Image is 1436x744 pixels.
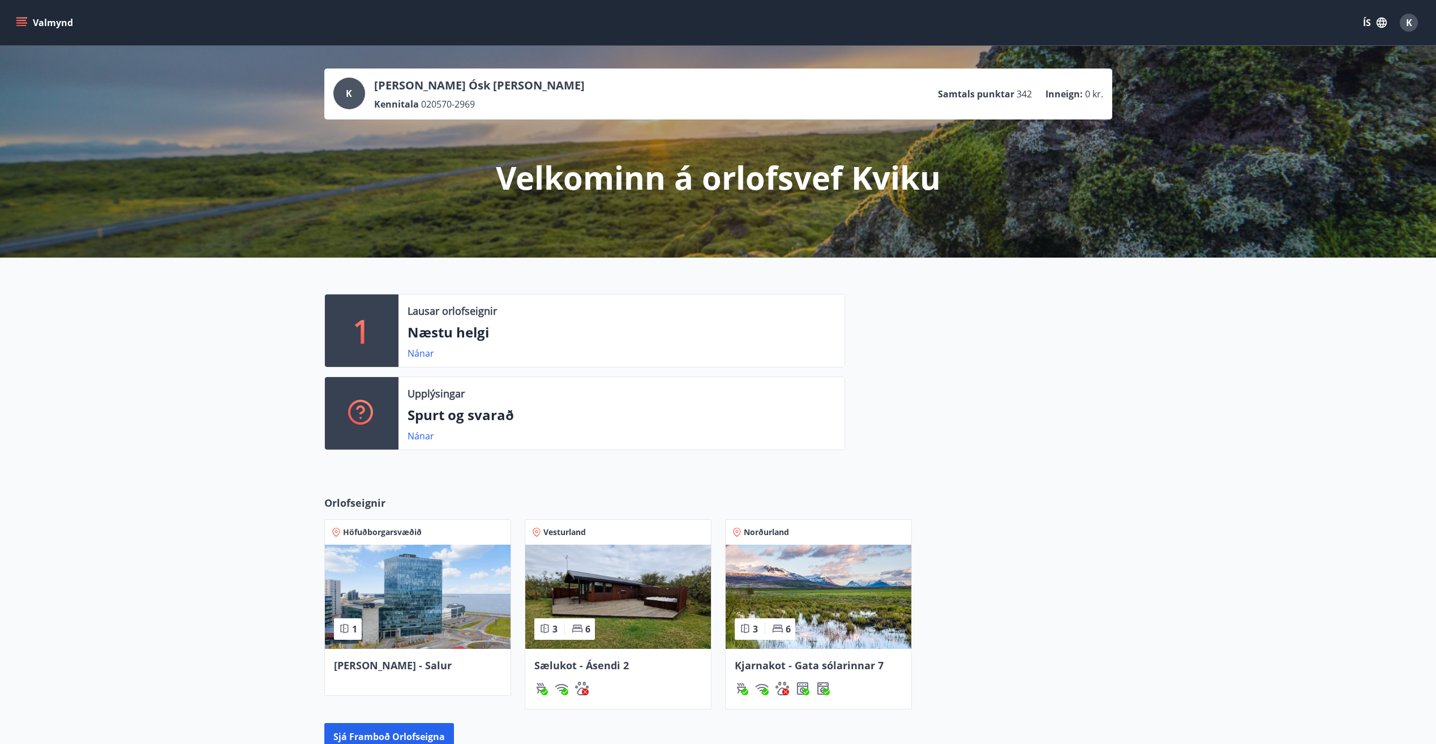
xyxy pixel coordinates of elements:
[575,682,589,695] img: pxcaIm5dSOV3FS4whs1soiYWTwFQvksT25a9J10C.svg
[1406,16,1412,29] span: K
[543,527,586,538] span: Vesturland
[775,682,789,695] div: Gæludýr
[496,156,941,199] p: Velkominn á orlofsvef Kviku
[408,323,835,342] p: Næstu helgi
[325,545,511,649] img: Paella dish
[735,682,748,695] img: ZXjrS3QKesehq6nQAPjaRuRTI364z8ohTALB4wBr.svg
[755,682,769,695] div: Þráðlaust net
[555,682,568,695] div: Þráðlaust net
[585,623,590,635] span: 6
[744,527,789,538] span: Norðurland
[374,78,585,93] p: [PERSON_NAME] Ósk [PERSON_NAME]
[575,682,589,695] div: Gæludýr
[786,623,791,635] span: 6
[726,545,911,649] img: Paella dish
[735,659,884,672] span: Kjarnakot - Gata sólarinnar 7
[552,623,558,635] span: 3
[1045,88,1083,100] p: Inneign :
[352,623,357,635] span: 1
[374,98,419,110] p: Kennitala
[816,682,830,695] div: Þvottavél
[408,405,835,425] p: Spurt og svarað
[1017,88,1032,100] span: 342
[753,623,758,635] span: 3
[343,527,422,538] span: Höfuðborgarsvæðið
[408,430,434,442] a: Nánar
[816,682,830,695] img: Dl16BY4EX9PAW649lg1C3oBuIaAsR6QVDQBO2cTm.svg
[324,495,385,510] span: Orlofseignir
[555,682,568,695] img: HJRyFFsYp6qjeUYhR4dAD8CaCEsnIFYZ05miwXoh.svg
[755,682,769,695] img: HJRyFFsYp6qjeUYhR4dAD8CaCEsnIFYZ05miwXoh.svg
[796,682,809,695] div: Þurrkari
[525,545,711,649] img: Paella dish
[534,659,629,672] span: Sælukot - Ásendi 2
[1395,9,1422,36] button: K
[421,98,475,110] span: 020570-2969
[408,347,434,360] a: Nánar
[14,12,78,33] button: menu
[334,659,452,672] span: [PERSON_NAME] - Salur
[346,87,352,100] span: K
[1357,12,1393,33] button: ÍS
[408,303,497,318] p: Lausar orlofseignir
[775,682,789,695] img: pxcaIm5dSOV3FS4whs1soiYWTwFQvksT25a9J10C.svg
[534,682,548,695] div: Gasgrill
[938,88,1014,100] p: Samtals punktar
[353,309,371,352] p: 1
[1085,88,1103,100] span: 0 kr.
[796,682,809,695] img: hddCLTAnxqFUMr1fxmbGG8zWilo2syolR0f9UjPn.svg
[534,682,548,695] img: ZXjrS3QKesehq6nQAPjaRuRTI364z8ohTALB4wBr.svg
[735,682,748,695] div: Gasgrill
[408,386,465,401] p: Upplýsingar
